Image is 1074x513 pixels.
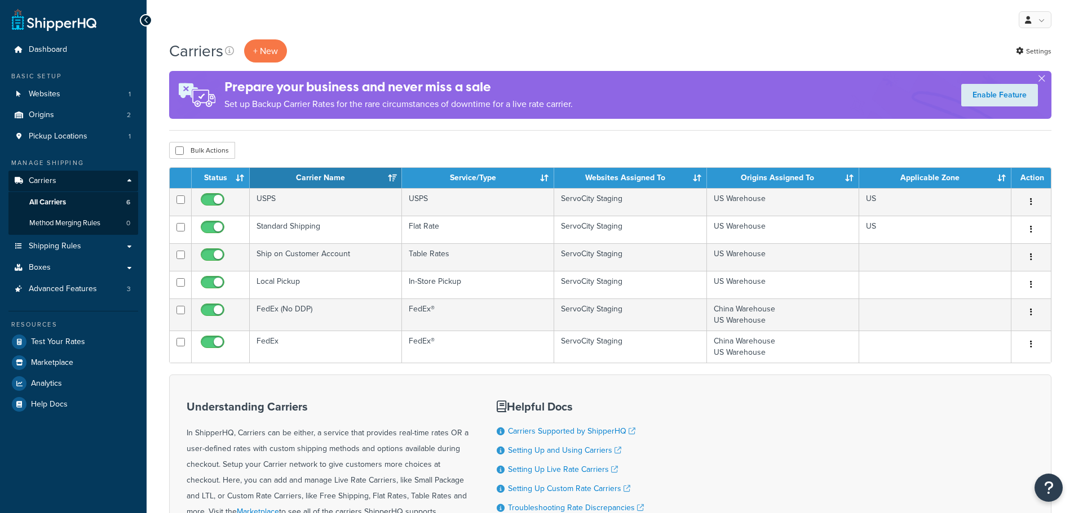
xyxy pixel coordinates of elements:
th: Action [1011,168,1051,188]
a: Settings [1016,43,1051,59]
div: Resources [8,320,138,329]
img: ad-rules-rateshop-fe6ec290ccb7230408bd80ed9643f0289d75e0ffd9eb532fc0e269fcd187b520.png [169,71,224,119]
a: Marketplace [8,353,138,373]
span: Advanced Features [29,284,97,294]
a: Enable Feature [961,84,1038,106]
td: FedEx® [402,331,554,363]
td: FedEx (No DDP) [250,298,402,331]
span: Dashboard [29,45,67,55]
span: Carriers [29,176,56,186]
a: Analytics [8,373,138,394]
a: Carriers [8,171,138,191]
a: All Carriers 6 [8,192,138,213]
td: Table Rates [402,243,554,271]
td: USPS [402,188,554,216]
h1: Carriers [169,40,223,62]
span: 3 [127,284,131,294]
td: US [859,188,1011,216]
td: ServoCity Staging [554,271,706,298]
span: Boxes [29,263,51,273]
th: Applicable Zone: activate to sort column ascending [859,168,1011,188]
td: US Warehouse [707,243,859,271]
th: Service/Type: activate to sort column ascending [402,168,554,188]
a: Carriers Supported by ShipperHQ [508,425,635,437]
td: ServoCity Staging [554,331,706,363]
td: US [859,216,1011,243]
span: 0 [126,218,130,228]
a: Pickup Locations 1 [8,126,138,147]
td: In-Store Pickup [402,271,554,298]
li: Carriers [8,171,138,235]
th: Status: activate to sort column ascending [192,168,250,188]
div: Manage Shipping [8,158,138,168]
li: Method Merging Rules [8,213,138,234]
td: US Warehouse [707,271,859,298]
span: 6 [126,198,130,207]
span: Websites [29,90,60,99]
a: Origins 2 [8,105,138,126]
td: Local Pickup [250,271,402,298]
span: Method Merging Rules [29,218,100,228]
td: ServoCity Staging [554,216,706,243]
td: China Warehouse US Warehouse [707,298,859,331]
span: Analytics [31,379,62,389]
h3: Helpful Docs [497,400,644,413]
li: Origins [8,105,138,126]
button: Bulk Actions [169,142,235,159]
td: US Warehouse [707,216,859,243]
td: China Warehouse US Warehouse [707,331,859,363]
a: Test Your Rates [8,332,138,352]
td: FedEx [250,331,402,363]
span: 1 [129,132,131,141]
span: 2 [127,110,131,120]
li: Websites [8,84,138,105]
th: Websites Assigned To: activate to sort column ascending [554,168,706,188]
button: Open Resource Center [1035,474,1063,502]
li: All Carriers [8,192,138,213]
h3: Understanding Carriers [187,400,469,413]
a: ShipperHQ Home [12,8,96,31]
span: Marketplace [31,358,73,368]
td: FedEx® [402,298,554,331]
li: Advanced Features [8,279,138,300]
td: Ship on Customer Account [250,243,402,271]
button: + New [244,39,287,63]
a: Method Merging Rules 0 [8,213,138,234]
a: Websites 1 [8,84,138,105]
a: Dashboard [8,39,138,60]
td: USPS [250,188,402,216]
a: Advanced Features 3 [8,279,138,300]
td: ServoCity Staging [554,243,706,271]
h4: Prepare your business and never miss a sale [224,78,573,96]
th: Carrier Name: activate to sort column ascending [250,168,402,188]
td: Flat Rate [402,216,554,243]
a: Help Docs [8,394,138,414]
a: Setting Up Live Rate Carriers [508,463,618,475]
td: Standard Shipping [250,216,402,243]
a: Setting Up and Using Carriers [508,444,621,456]
a: Boxes [8,257,138,278]
span: Pickup Locations [29,132,87,141]
td: ServoCity Staging [554,298,706,331]
span: All Carriers [29,198,66,207]
td: ServoCity Staging [554,188,706,216]
a: Shipping Rules [8,236,138,257]
span: Help Docs [31,400,68,409]
td: US Warehouse [707,188,859,216]
span: Origins [29,110,54,120]
span: Test Your Rates [31,337,85,347]
span: Shipping Rules [29,242,81,251]
div: Basic Setup [8,72,138,81]
th: Origins Assigned To: activate to sort column ascending [707,168,859,188]
a: Setting Up Custom Rate Carriers [508,483,630,494]
li: Pickup Locations [8,126,138,147]
span: 1 [129,90,131,99]
p: Set up Backup Carrier Rates for the rare circumstances of downtime for a live rate carrier. [224,96,573,112]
